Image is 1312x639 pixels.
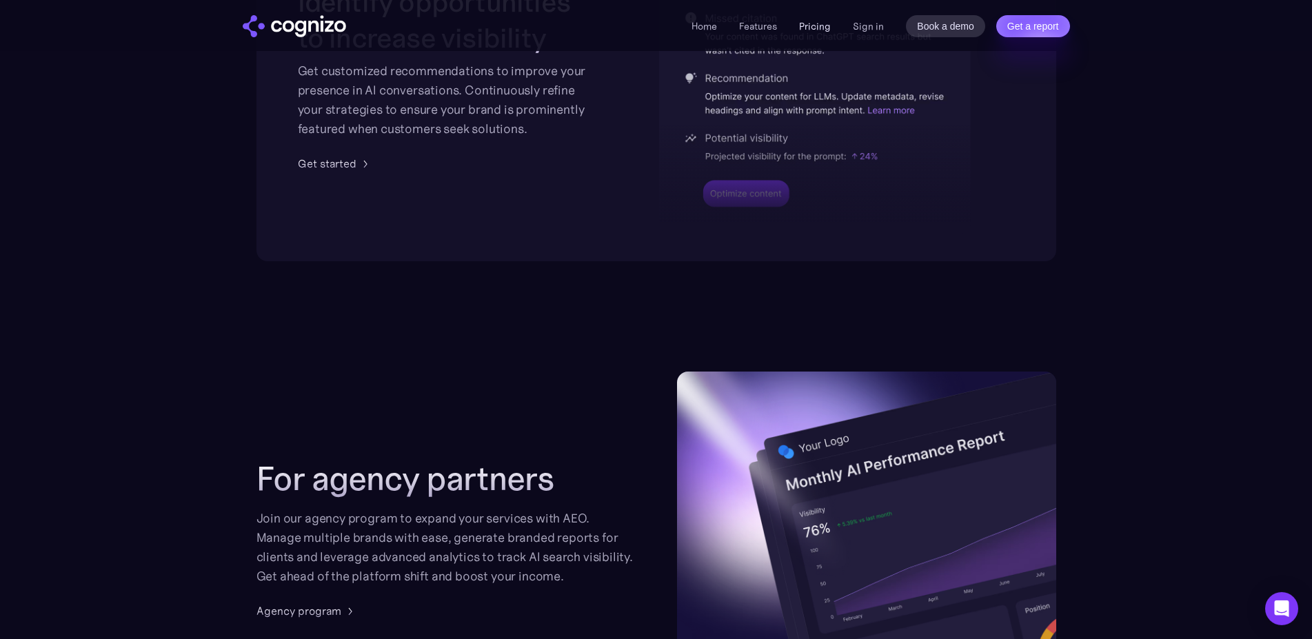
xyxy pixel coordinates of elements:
[1265,592,1298,625] div: Open Intercom Messenger
[799,20,831,32] a: Pricing
[243,15,346,37] img: cognizo logo
[243,15,346,37] a: home
[256,602,341,619] div: Agency program
[256,459,636,498] h2: For agency partners
[996,15,1070,37] a: Get a report
[256,602,358,619] a: Agency program
[853,18,884,34] a: Sign in
[298,61,593,139] div: Get customized recommendations to improve your presence in AI conversations. Continuously refine ...
[906,15,985,37] a: Book a demo
[692,20,717,32] a: Home
[739,20,777,32] a: Features
[298,155,373,172] a: Get started
[298,155,356,172] div: Get started
[256,509,636,586] div: Join our agency program to expand your services with AEO. Manage multiple brands with ease, gener...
